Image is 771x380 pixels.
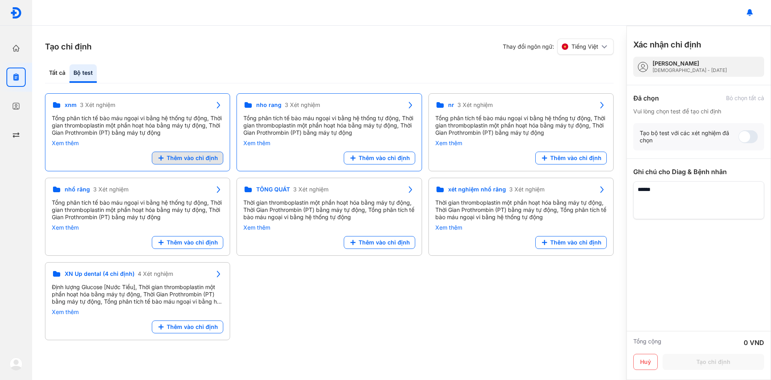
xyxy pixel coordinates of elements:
div: Định lượng Glucose [Nước Tiểu], Thời gian thromboplastin một phần hoạt hóa bằng máy tự động, Thời... [52,283,223,305]
h3: Xác nhận chỉ định [633,39,701,50]
button: Tạo chỉ định [663,354,764,370]
div: Thay đổi ngôn ngữ: [503,39,614,55]
div: Xem thêm [435,140,607,147]
div: Tổng phân tích tế bào máu ngoại vi bằng hệ thống tự động, Thời gian thromboplastin một phần hoạt ... [435,115,607,136]
button: Thêm vào chỉ định [152,320,223,333]
span: xét nghiệm nhổ răng [448,186,506,193]
div: Xem thêm [52,224,223,231]
span: 3 Xét nghiệm [509,186,545,193]
span: Thêm vào chỉ định [167,323,218,331]
div: 0 VND [744,338,764,347]
span: Thêm vào chỉ định [359,154,410,162]
div: Tổng phân tích tế bào máu ngoại vi bằng hệ thống tự động, Thời gian thromboplastin một phần hoạt ... [52,199,223,221]
span: 3 Xét nghiệm [457,101,493,109]
div: [DEMOGRAPHIC_DATA] - [DATE] [653,67,727,74]
span: Thêm vào chỉ định [167,239,218,246]
span: nho rang [256,101,281,109]
span: XN Up dental (4 chỉ định) [65,270,135,277]
div: Thời gian thromboplastin một phần hoạt hóa bằng máy tự động, Thời Gian Prothrombin (PT) bằng máy ... [243,199,415,221]
div: Xem thêm [243,224,415,231]
div: Xem thêm [243,140,415,147]
span: 3 Xét nghiệm [293,186,328,193]
div: Bộ test [69,64,97,83]
span: 3 Xét nghiệm [93,186,128,193]
div: Tạo bộ test với các xét nghiệm đã chọn [640,129,738,144]
img: logo [10,357,22,370]
div: Xem thêm [52,308,223,316]
div: Tổng phân tích tế bào máu ngoại vi bằng hệ thống tự động, Thời gian thromboplastin một phần hoạt ... [243,115,415,136]
span: nhổ răng [65,186,90,193]
span: Thêm vào chỉ định [359,239,410,246]
div: Bỏ chọn tất cả [726,94,764,102]
span: xnm [65,101,77,109]
span: Tiếng Việt [571,43,598,50]
button: Thêm vào chỉ định [152,236,223,249]
button: Thêm vào chỉ định [344,236,415,249]
button: Thêm vào chỉ định [344,152,415,164]
span: Thêm vào chỉ định [167,154,218,162]
h3: Tạo chỉ định [45,41,92,52]
button: Thêm vào chỉ định [152,152,223,164]
button: Huỷ [633,354,658,370]
div: Tổng phân tích tế bào máu ngoại vi bằng hệ thống tự động, Thời gian thromboplastin một phần hoạt ... [52,115,223,136]
span: Thêm vào chỉ định [550,154,602,162]
div: Vui lòng chọn test để tạo chỉ định [633,108,764,115]
div: Xem thêm [52,140,223,147]
span: nr [448,101,454,109]
div: Xem thêm [435,224,607,231]
div: Tổng cộng [633,338,661,347]
span: Thêm vào chỉ định [550,239,602,246]
div: Đã chọn [633,93,659,103]
div: [PERSON_NAME] [653,60,727,67]
div: Ghi chú cho Diag & Bệnh nhân [633,167,764,177]
span: TỔNG QUÁT [256,186,290,193]
img: logo [10,7,22,19]
span: 3 Xét nghiệm [80,101,115,109]
button: Thêm vào chỉ định [535,236,607,249]
div: Tất cả [45,64,69,83]
span: 3 Xét nghiệm [285,101,320,109]
div: Thời gian thromboplastin một phần hoạt hóa bằng máy tự động, Thời Gian Prothrombin (PT) bằng máy ... [435,199,607,221]
button: Thêm vào chỉ định [535,152,607,164]
span: 4 Xét nghiệm [138,270,173,277]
